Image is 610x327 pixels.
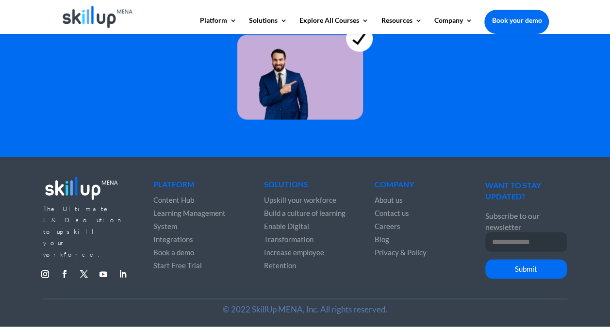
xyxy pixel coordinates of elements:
[153,180,235,193] h4: Platform
[264,209,346,217] a: Build a culture of learning
[200,17,237,33] a: Platform
[484,10,549,31] a: Book your demo
[37,266,53,282] a: Follow on Instagram
[375,235,389,244] a: Blog
[264,248,324,270] a: Increase employee Retention
[153,261,202,270] a: Start Free Trial
[61,304,549,315] p: © 2022 SkillUp MENA, Inc. All rights reserved.
[485,180,541,201] span: WANT TO STAY UPDATED?
[153,196,194,204] a: Content Hub
[381,17,422,33] a: Resources
[264,180,346,193] h4: Solutions
[237,6,373,120] img: learning for everyone 4 - skillup
[43,205,123,258] span: The Ultimate L&D solution to upskill your workforce.
[375,209,409,217] a: Contact us
[375,248,427,257] a: Privacy & Policy
[115,266,131,282] a: Follow on LinkedIn
[375,196,403,204] a: About us
[485,210,567,233] p: Subscribe to our newsletter
[264,196,336,204] a: Upskill your workforce
[434,17,472,33] a: Company
[76,266,92,282] a: Follow on X
[249,17,287,33] a: Solutions
[375,180,456,193] h4: Company
[264,222,313,244] a: Enable Digital Transformation
[153,209,226,230] a: Learning Management System
[448,222,610,327] iframe: Chat Widget
[57,266,72,282] a: Follow on Facebook
[63,6,133,28] img: Skillup Mena
[153,235,193,244] a: Integrations
[96,266,111,282] a: Follow on Youtube
[299,17,369,33] a: Explore All Courses
[153,248,194,257] a: Book a demo
[375,222,400,230] a: Careers
[43,174,120,202] img: footer_logo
